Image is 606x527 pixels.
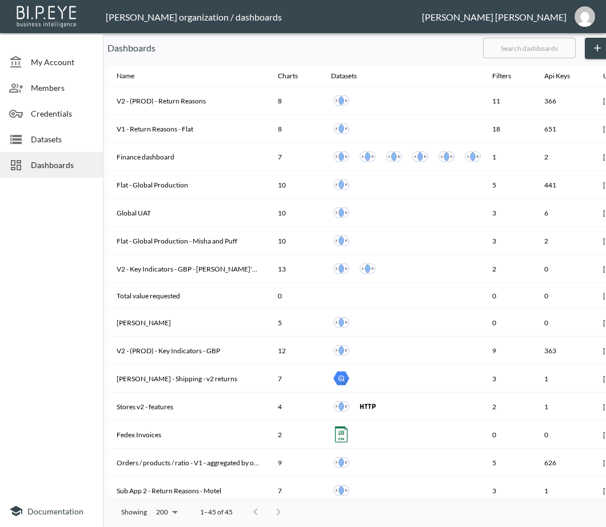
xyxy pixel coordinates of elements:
th: {"type":"div","key":null,"ref":null,"props":{"style":{"display":"flex","gap":10},"children":[{"ty... [322,449,483,477]
th: 8 [269,87,322,115]
img: inner join icon [333,261,349,277]
a: Documentation [9,504,94,518]
th: 441 [535,171,594,199]
span: Name [117,69,149,83]
div: Datasets [331,69,357,83]
span: Api Keys [544,69,585,83]
th: Sub App 2 - Return Reasons - Motel [107,477,269,505]
th: 1 [535,393,594,421]
th: 5 [269,309,322,337]
a: Global black friday [357,258,378,279]
th: 9 [483,337,535,365]
a: Motel - Returned Items Flat - V1 [331,480,352,501]
th: 3 [483,365,535,393]
div: 200 [151,505,182,520]
th: 10 [269,227,322,255]
p: Showing [121,507,147,517]
img: inner join icon [333,177,349,193]
a: Returned Items Flat - V1 [331,118,352,139]
th: {"type":"div","key":null,"ref":null,"props":{"style":{"display":"flex","gap":10},"children":[{"ty... [322,255,483,283]
th: 10 [269,171,322,199]
img: inner join icon [360,149,376,165]
th: V2 - Key Indicators - GBP - Mike's copy [107,255,269,283]
th: {"type":"div","key":null,"ref":null,"props":{"style":{"display":"flex","gap":10},"children":[{"ty... [322,143,483,171]
th: 0 [535,421,594,449]
th: 18 [483,115,535,143]
th: V1 - Return Reasons - Flat [107,115,269,143]
img: csv icon [333,426,349,442]
a: Returns Flat - (PROD) - v2 [331,396,352,417]
th: 4 [269,393,322,421]
th: V2 - (PROD) - Key Indicators - GBP [107,337,269,365]
th: 5 [483,449,535,477]
th: {"type":"div","key":null,"ref":null,"props":{"style":{"display":"flex","gap":10},"children":[{"ty... [322,365,483,393]
th: 0 [483,283,535,309]
button: ana@swap-commerce.com [567,3,603,30]
th: 2 [483,393,535,421]
th: V2 - (PROD) - Return Reasons [107,87,269,115]
img: inner join icon [333,398,349,414]
th: 2 [269,421,322,449]
th: 3 [483,477,535,505]
th: 6 [535,199,594,227]
th: 651 [535,115,594,143]
a: Finance - Returns v2 [357,146,378,167]
th: Flat - Global Production [107,171,269,199]
img: inner join icon [333,93,349,109]
img: inner join icon [333,233,349,249]
th: {"type":"div","key":null,"ref":null,"props":{"style":{"display":"flex","gap":10},"children":[{"ty... [322,171,483,199]
span: Members [31,82,94,94]
span: Dashboards [31,159,94,171]
th: 5 [483,171,535,199]
th: 0 [535,283,594,309]
th: 7 [269,477,322,505]
th: {"type":"div","key":null,"ref":null,"props":{"style":{"display":"flex","gap":10},"children":[{"ty... [322,199,483,227]
th: 2 [483,255,535,283]
th: {"type":"div","key":null,"ref":null,"props":{"style":{"display":"flex","gap":10},"children":[{"ty... [322,227,483,255]
span: My Account [31,56,94,68]
div: [PERSON_NAME] organization / dashboards [106,11,422,22]
a: Flat Global - Misha and Puff + SKUSavvy [331,230,352,251]
img: inner join icon [333,149,349,165]
th: 0 [483,309,535,337]
th: 1 [535,365,594,393]
th: {"type":"div","key":null,"ref":null,"props":{"style":{"display":"flex","gap":10},"children":[{"ty... [322,393,483,421]
span: Credentials [31,107,94,119]
th: 11 [483,87,535,115]
th: Stores v2 - features [107,393,269,421]
a: Fedex Invoices [331,424,352,445]
p: Dashboards [107,41,474,55]
th: 626 [535,449,594,477]
th: {"type":"div","key":null,"ref":null,"props":{"style":{"display":"flex","gap":10}},"_owner":null} [322,283,483,309]
div: [PERSON_NAME] [PERSON_NAME] [422,11,567,22]
a: Flat Global [331,174,352,195]
th: 1 [483,143,535,171]
img: inner join icon [333,482,349,498]
p: 1–45 of 45 [200,507,233,517]
th: 12 [269,337,322,365]
div: Filters [492,69,511,83]
th: 9 [269,449,322,477]
span: Datasets [331,69,372,83]
th: Mike GcCredit [107,309,269,337]
th: 2 [535,143,594,171]
th: 7 [269,365,322,393]
img: inner join icon [333,454,349,470]
th: Flat - Global Production - Misha and Puff [107,227,269,255]
img: inner join icon [333,314,349,330]
img: 7151a5340a926b4f92da4ffde41f27b4 [575,6,595,27]
div: Api Keys [544,69,570,83]
th: {"type":"div","key":null,"ref":null,"props":{"style":{"display":"flex","gap":10},"children":[{"ty... [322,309,483,337]
th: 3 [483,199,535,227]
th: Finance dashboard [107,143,269,171]
th: {"type":"div","key":null,"ref":null,"props":{"style":{"display":"flex","gap":10},"children":[{"ty... [322,421,483,449]
th: {"type":"div","key":null,"ref":null,"props":{"style":{"display":"flex","gap":10},"children":[{"ty... [322,87,483,115]
a: Mike - gcCredit [331,312,352,333]
th: 10 [269,199,322,227]
input: Search dashboards [483,34,576,62]
a: Shopify Orders + Swap Returns V1 [331,452,352,473]
img: inner join icon [333,342,349,358]
th: Orders / products / ratio - V1 - aggregated by order [107,449,269,477]
th: 3 [483,227,535,255]
a: Returns Flat - (PROD) - v2 [331,258,352,279]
